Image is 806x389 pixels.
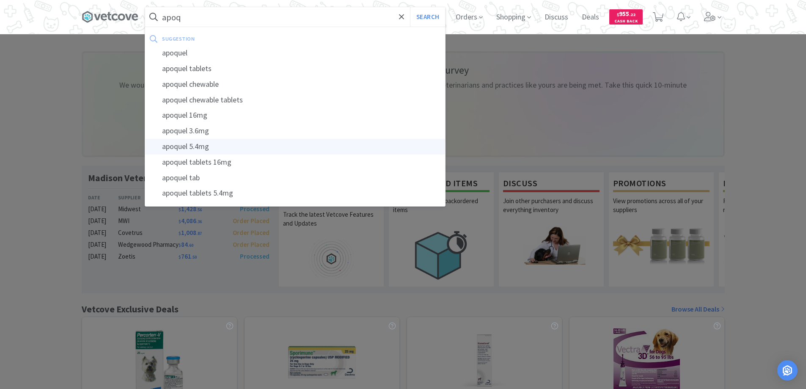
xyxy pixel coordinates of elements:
div: apoquel 5.4mg [145,139,445,154]
div: apoquel tab [145,170,445,186]
div: apoquel chewable [145,77,445,92]
div: apoquel [145,45,445,61]
span: 955 [617,10,635,18]
a: Discuss [541,14,572,21]
span: Cash Back [614,19,638,25]
div: apoquel 16mg [145,108,445,123]
div: suggestion [162,32,317,45]
div: Open Intercom Messenger [777,360,798,381]
div: apoquel tablets 16mg [145,154,445,170]
div: apoquel chewable tablets [145,92,445,108]
button: Search [410,7,445,27]
span: . 22 [629,12,635,17]
a: $955.22Cash Back [609,6,643,28]
span: $ [617,12,619,17]
div: apoquel tablets 5.4mg [145,185,445,201]
div: apoquel 3.6mg [145,123,445,139]
a: Deals [578,14,602,21]
div: apoquel tablets [145,61,445,77]
input: Search by item, sku, manufacturer, ingredient, size... [145,7,445,27]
